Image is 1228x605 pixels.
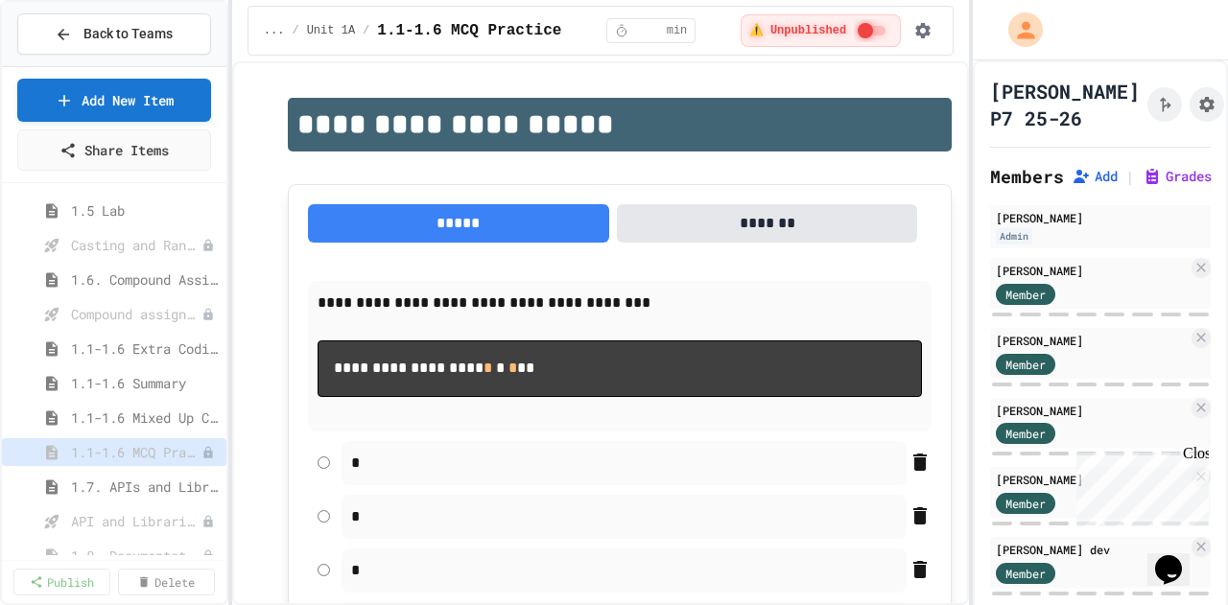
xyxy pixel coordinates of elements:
[71,373,219,393] span: 1.1-1.6 Summary
[201,446,215,459] div: Unpublished
[1005,565,1046,582] span: Member
[1005,286,1046,303] span: Member
[996,402,1188,419] div: [PERSON_NAME]
[1147,528,1209,586] iframe: chat widget
[1143,167,1212,186] button: Grades
[1069,445,1209,526] iframe: chat widget
[996,541,1188,558] div: [PERSON_NAME] dev
[17,129,211,171] a: Share Items
[990,78,1140,131] h1: [PERSON_NAME] P7 25-26
[996,262,1188,279] div: [PERSON_NAME]
[13,569,110,595] a: Publish
[1072,167,1118,186] button: Add
[996,332,1188,349] div: [PERSON_NAME]
[8,8,132,122] div: Chat with us now!Close
[1147,87,1182,122] button: Click to see fork details
[1125,165,1135,188] span: |
[201,308,215,321] div: Unpublished
[1005,356,1046,373] span: Member
[71,442,201,462] span: 1.1-1.6 MCQ Practice
[996,209,1205,226] div: [PERSON_NAME]
[201,515,215,528] div: Unpublished
[201,239,215,252] div: Unpublished
[990,163,1064,190] h2: Members
[996,228,1032,244] div: Admin
[71,477,219,497] span: 1.7. APIs and Libraries
[71,235,201,255] span: Casting and Ranges of variables - Quiz
[1005,495,1046,512] span: Member
[83,24,173,44] span: Back to Teams
[17,13,211,55] button: Back to Teams
[1005,425,1046,442] span: Member
[292,23,298,38] span: /
[996,471,1188,488] div: [PERSON_NAME]
[71,546,201,566] span: 1.8. Documentation with Comments and Preconditions
[71,511,201,531] span: API and Libraries - Topic 1.7
[71,200,219,221] span: 1.5 Lab
[201,549,215,563] div: Unpublished
[71,269,219,290] span: 1.6. Compound Assignment Operators
[71,304,201,324] span: Compound assignment operators - Quiz
[667,23,688,38] span: min
[71,338,219,359] span: 1.1-1.6 Extra Coding Practice
[739,14,902,48] div: ⚠️ Students cannot see this content! Click the toggle to publish it and make it visible to your c...
[377,19,561,42] span: 1.1-1.6 MCQ Practice
[17,79,211,122] a: Add New Item
[307,23,355,38] span: Unit 1A
[118,569,215,595] a: Delete
[988,8,1048,52] div: My Account
[748,23,847,38] span: ⚠️ Unpublished
[363,23,369,38] span: /
[1190,87,1224,122] button: Assignment Settings
[264,23,285,38] span: ...
[71,407,219,428] span: 1.1-1.6 Mixed Up Code Practice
